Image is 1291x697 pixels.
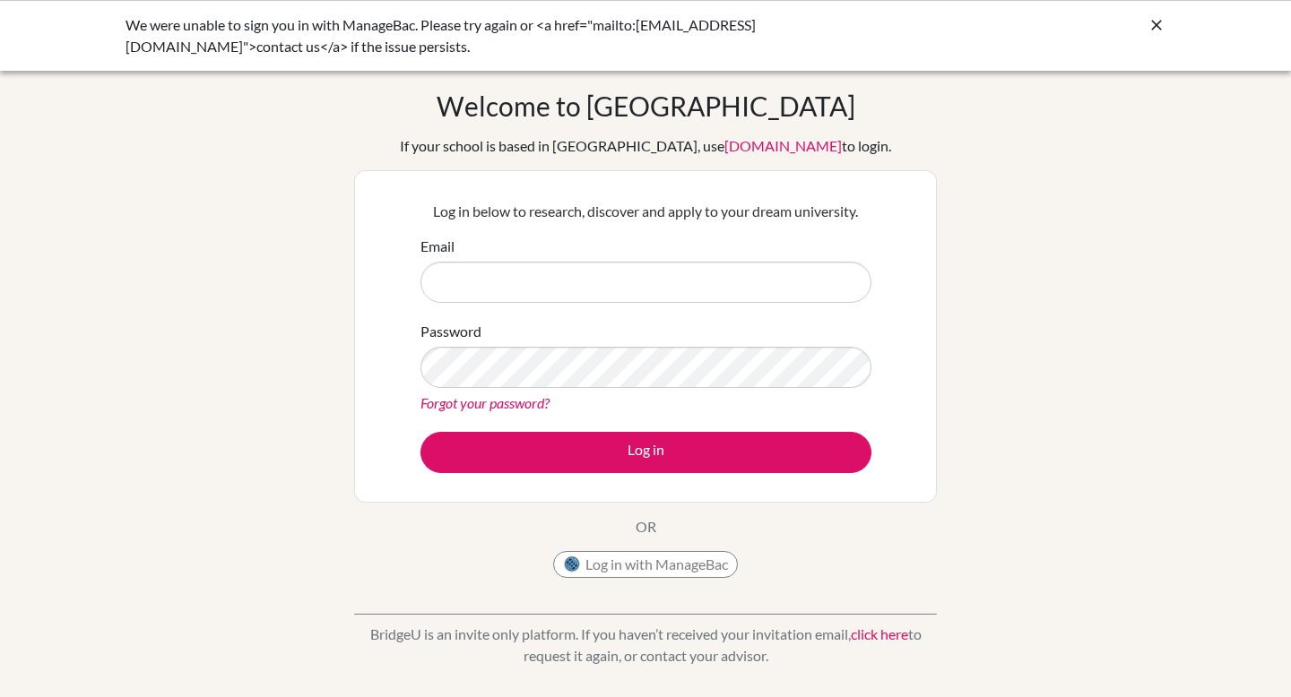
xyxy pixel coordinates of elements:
p: OR [636,516,656,538]
a: Forgot your password? [420,394,550,411]
div: If your school is based in [GEOGRAPHIC_DATA], use to login. [400,135,891,157]
label: Password [420,321,481,342]
a: click here [851,625,908,642]
p: Log in below to research, discover and apply to your dream university. [420,201,871,222]
label: Email [420,236,455,257]
p: BridgeU is an invite only platform. If you haven’t received your invitation email, to request it ... [354,624,937,667]
button: Log in with ManageBac [553,551,738,578]
h1: Welcome to [GEOGRAPHIC_DATA] [437,90,855,122]
a: [DOMAIN_NAME] [724,137,842,154]
div: We were unable to sign you in with ManageBac. Please try again or <a href="mailto:[EMAIL_ADDRESS]... [126,14,897,57]
button: Log in [420,432,871,473]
